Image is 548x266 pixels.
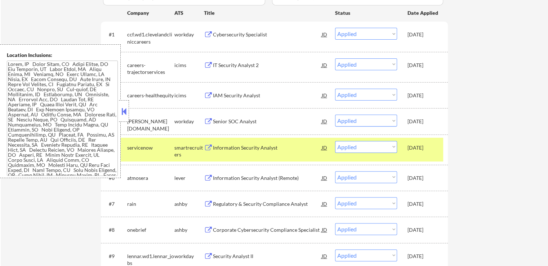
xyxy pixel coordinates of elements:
[321,89,328,102] div: JD
[335,6,397,19] div: Status
[407,144,439,151] div: [DATE]
[407,9,439,17] div: Date Applied
[174,31,204,38] div: workday
[174,200,204,208] div: ashby
[407,118,439,125] div: [DATE]
[213,118,322,125] div: Senior SOC Analyst
[321,249,328,262] div: JD
[174,92,204,99] div: icims
[127,31,174,45] div: ccf.wd1.clevelandcliniccareers
[109,253,121,260] div: #9
[321,115,328,128] div: JD
[109,31,121,38] div: #1
[321,141,328,154] div: JD
[213,144,322,151] div: Information Security Analyst
[321,171,328,184] div: JD
[174,9,204,17] div: ATS
[407,253,439,260] div: [DATE]
[321,223,328,236] div: JD
[321,197,328,210] div: JD
[127,92,174,99] div: careers-healthequity
[174,144,204,158] div: smartrecruiters
[109,200,121,208] div: #7
[174,118,204,125] div: workday
[127,144,174,151] div: servicenow
[213,92,322,99] div: IAM Security Analyst
[321,28,328,41] div: JD
[174,253,204,260] div: workday
[127,174,174,182] div: atmosera
[127,200,174,208] div: rain
[407,174,439,182] div: [DATE]
[204,9,328,17] div: Title
[213,31,322,38] div: Cybersecurity Specialist
[213,200,322,208] div: Regulatory & Security Compliance Analyst
[407,62,439,69] div: [DATE]
[213,174,322,182] div: Information Security Analyst (Remote)
[213,62,322,69] div: IT Security Analyst 2
[407,31,439,38] div: [DATE]
[174,62,204,69] div: icims
[174,174,204,182] div: lever
[127,62,174,76] div: careers-trajectorservices
[407,226,439,234] div: [DATE]
[7,52,118,59] div: Location Inclusions:
[127,118,174,132] div: [PERSON_NAME][DOMAIN_NAME]
[213,253,322,260] div: Security Analyst II
[407,200,439,208] div: [DATE]
[321,58,328,71] div: JD
[174,226,204,234] div: ashby
[127,9,174,17] div: Company
[109,226,121,234] div: #8
[127,226,174,234] div: onebrief
[407,92,439,99] div: [DATE]
[213,226,322,234] div: Corporate Cybersecurity Compliance Specialist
